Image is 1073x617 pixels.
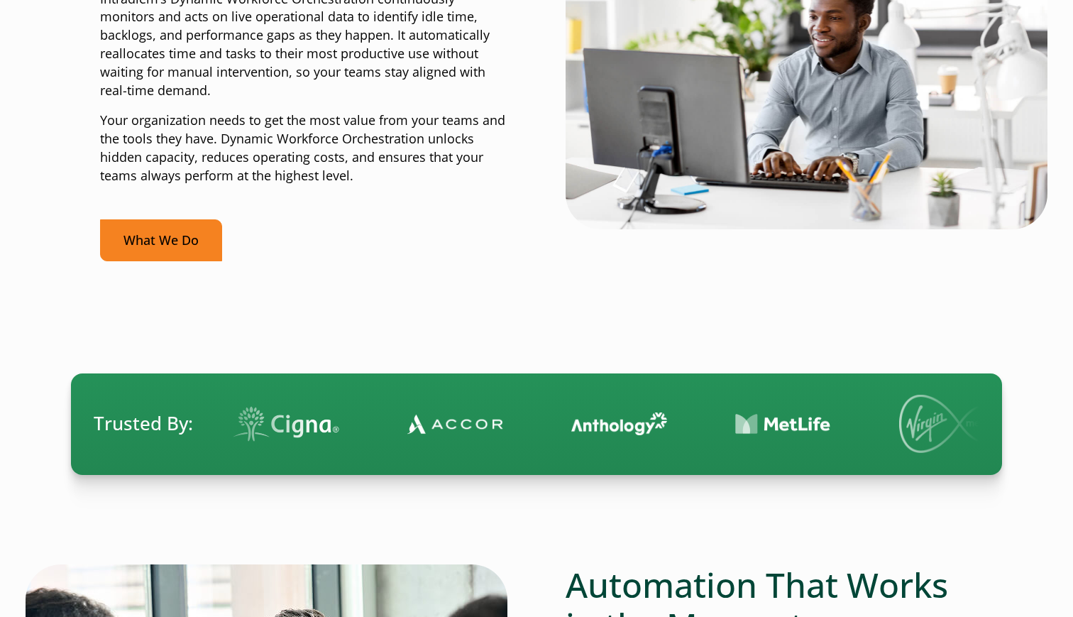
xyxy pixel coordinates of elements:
img: Contact Center Automation Accor Logo [407,413,503,435]
span: Trusted By: [94,410,193,437]
img: Contact Center Automation MetLife Logo [735,413,831,435]
a: What We Do [100,219,222,261]
img: Virgin Media logo. [899,395,998,453]
p: Your organization needs to get the most value from your teams and the tools they have. Dynamic Wo... [100,111,507,185]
